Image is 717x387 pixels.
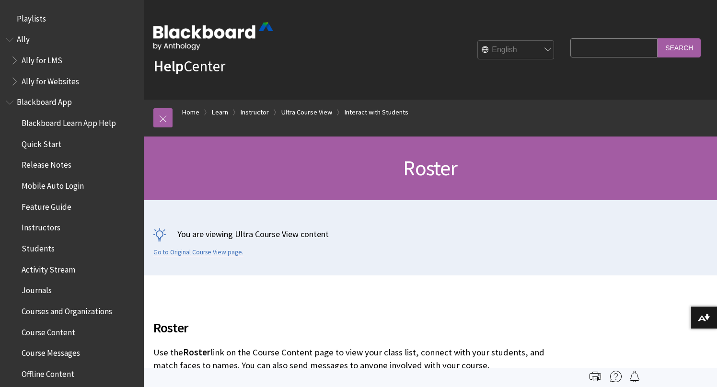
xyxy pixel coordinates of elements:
nav: Book outline for Playlists [6,11,138,27]
span: Students [22,240,55,253]
img: More help [610,371,622,382]
nav: Book outline for Anthology Ally Help [6,32,138,90]
a: Learn [212,106,228,118]
img: Blackboard by Anthology [153,23,273,50]
strong: Help [153,57,184,76]
a: Ultra Course View [281,106,332,118]
span: Ally for Websites [22,73,79,86]
select: Site Language Selector [478,41,555,60]
a: Instructor [241,106,269,118]
span: Ally for LMS [22,52,62,65]
span: Roster [153,318,566,338]
span: Blackboard Learn App Help [22,115,116,128]
span: Quick Start [22,136,61,149]
span: Release Notes [22,157,71,170]
span: Instructors [22,220,60,233]
span: Playlists [17,11,46,23]
span: Roster [403,155,457,181]
p: You are viewing Ultra Course View content [153,228,707,240]
span: Ally [17,32,30,45]
span: Roster [183,347,210,358]
span: Offline Content [22,366,74,379]
input: Search [658,38,701,57]
span: Blackboard App [17,94,72,107]
span: Activity Stream [22,262,75,274]
span: Mobile Auto Login [22,178,84,191]
a: HelpCenter [153,57,225,76]
img: Print [590,371,601,382]
a: Go to Original Course View page. [153,248,243,257]
span: Course Content [22,324,75,337]
p: Use the link on the Course Content page to view your class list, connect with your students, and ... [153,346,566,371]
span: Courses and Organizations [22,303,112,316]
a: Home [182,106,199,118]
span: Journals [22,283,52,296]
span: Feature Guide [22,199,71,212]
a: Interact with Students [345,106,408,118]
img: Follow this page [629,371,640,382]
span: Course Messages [22,345,80,358]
